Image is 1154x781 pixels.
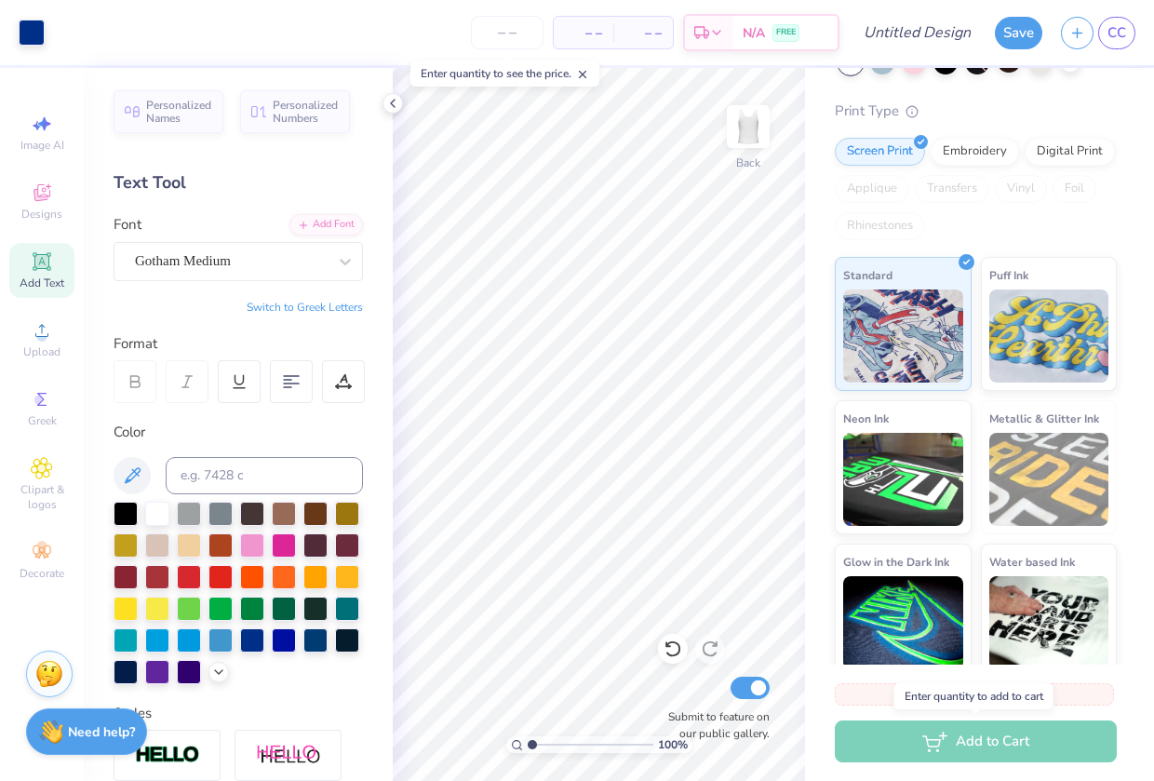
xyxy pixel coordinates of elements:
img: Stroke [135,745,200,766]
span: Greek [28,413,57,428]
span: Neon Ink [843,409,889,428]
button: Switch to Greek Letters [247,300,363,315]
img: Neon Ink [843,433,963,526]
div: Add Font [289,214,363,236]
div: Text Tool [114,170,363,195]
div: Vinyl [995,175,1047,203]
img: Shadow [256,744,321,767]
div: Applique [835,175,909,203]
span: Clipart & logos [9,482,74,512]
input: – – [471,16,543,49]
div: Transfers [915,175,989,203]
img: Puff Ink [989,290,1109,383]
span: 100 % [658,736,688,753]
img: Water based Ink [989,576,1109,669]
span: Puff Ink [989,265,1028,285]
input: Untitled Design [849,14,986,51]
span: Water based Ink [989,552,1075,572]
a: CC [1098,17,1135,49]
span: CC [1107,22,1126,44]
div: Rhinestones [835,212,925,240]
span: Personalized Numbers [273,99,339,125]
span: FREE [776,26,796,39]
label: Font [114,214,141,236]
strong: Need help? [68,723,135,741]
span: Personalized Names [146,99,212,125]
label: Submit to feature on our public gallery. [658,708,770,742]
span: Image AI [20,138,64,153]
div: Back [736,155,760,171]
span: N/A [743,23,765,43]
div: Embroidery [931,138,1019,166]
span: Add Text [20,276,64,290]
span: Glow in the Dark Ink [843,552,949,572]
span: Designs [21,207,62,222]
div: Styles [114,703,363,724]
div: Color [114,422,363,443]
img: Standard [843,290,963,383]
img: Back [730,108,767,145]
span: Metallic & Glitter Ink [989,409,1099,428]
span: Decorate [20,566,64,581]
div: Print Type [835,101,1117,122]
button: Save [995,17,1042,49]
input: e.g. 7428 c [166,457,363,494]
div: Enter quantity to see the price. [410,61,599,87]
div: Screen Print [835,138,925,166]
span: Upload [23,344,60,359]
img: Glow in the Dark Ink [843,576,963,669]
span: – – [565,23,602,43]
div: Digital Print [1025,138,1115,166]
div: Foil [1053,175,1096,203]
img: Metallic & Glitter Ink [989,433,1109,526]
div: Enter quantity to add to cart [894,683,1053,709]
span: Standard [843,265,892,285]
span: – – [624,23,662,43]
div: Format [114,333,365,355]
